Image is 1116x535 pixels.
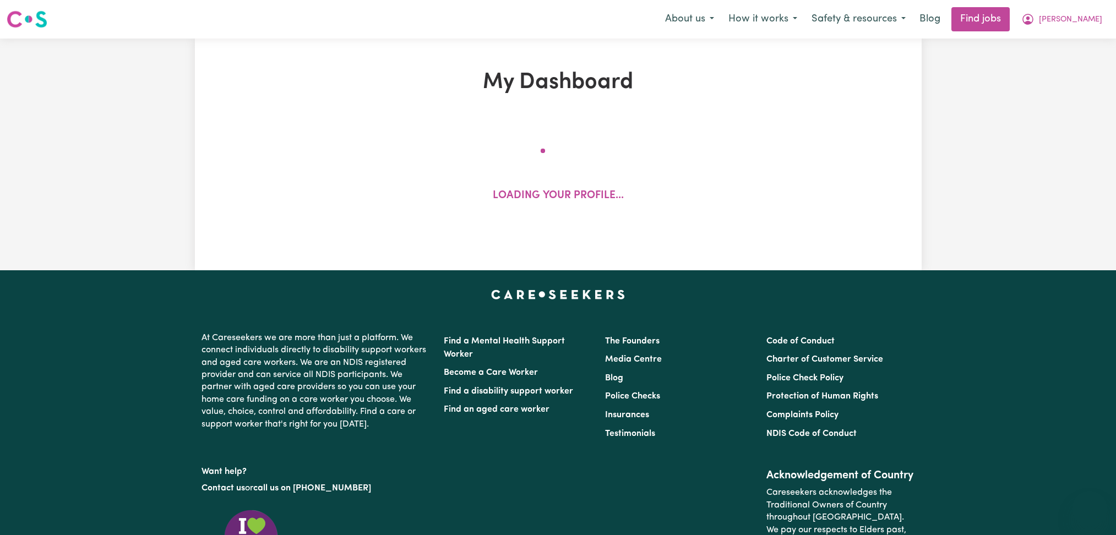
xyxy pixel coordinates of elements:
a: Police Checks [605,392,660,401]
p: or [202,478,431,499]
a: Charter of Customer Service [766,355,883,364]
iframe: Button to launch messaging window [1072,491,1107,526]
a: Blog [605,374,623,383]
a: Become a Care Worker [444,368,538,377]
a: The Founders [605,337,660,346]
img: Careseekers logo [7,9,47,29]
button: How it works [721,8,804,31]
a: Complaints Policy [766,411,839,419]
a: Careseekers home page [491,290,625,299]
a: Insurances [605,411,649,419]
a: Find a disability support worker [444,387,573,396]
a: Police Check Policy [766,374,843,383]
a: Testimonials [605,429,655,438]
a: Protection of Human Rights [766,392,878,401]
h1: My Dashboard [323,69,794,96]
a: Contact us [202,484,245,493]
p: Loading your profile... [493,188,624,204]
a: Find a Mental Health Support Worker [444,337,565,359]
a: Blog [913,7,947,31]
a: Careseekers logo [7,7,47,32]
a: call us on [PHONE_NUMBER] [253,484,371,493]
button: Safety & resources [804,8,913,31]
a: Media Centre [605,355,662,364]
p: At Careseekers we are more than just a platform. We connect individuals directly to disability su... [202,327,431,435]
a: Find jobs [951,7,1010,31]
a: Find an aged care worker [444,405,549,414]
button: About us [658,8,721,31]
h2: Acknowledgement of Country [766,469,914,482]
span: [PERSON_NAME] [1039,14,1102,26]
button: My Account [1014,8,1109,31]
a: NDIS Code of Conduct [766,429,857,438]
a: Code of Conduct [766,337,835,346]
p: Want help? [202,461,431,478]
